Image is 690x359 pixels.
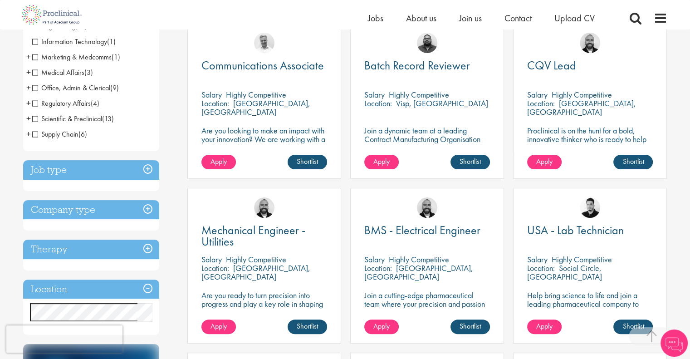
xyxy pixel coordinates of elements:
p: Are you looking to make an impact with your innovation? We are working with a well-established ph... [201,126,327,178]
a: Apply [527,155,562,169]
a: Upload CV [554,12,595,24]
p: [GEOGRAPHIC_DATA], [GEOGRAPHIC_DATA] [201,263,310,282]
p: Highly Competitive [389,254,449,265]
a: About us [406,12,436,24]
span: Regulatory Affairs [32,98,91,108]
span: Apply [210,321,227,331]
a: Shortlist [613,320,653,334]
span: Medical Affairs [32,68,93,77]
span: USA - Lab Technician [527,222,624,238]
a: Contact [504,12,532,24]
img: Anderson Maldonado [580,197,600,218]
a: Shortlist [288,320,327,334]
a: Apply [201,155,236,169]
span: Apply [210,157,227,166]
a: BMS - Electrical Engineer [364,225,490,236]
iframe: reCAPTCHA [6,325,122,353]
img: Chatbot [661,329,688,357]
span: Location: [364,98,392,108]
p: [GEOGRAPHIC_DATA], [GEOGRAPHIC_DATA] [527,98,636,117]
a: Ashley Bennett [417,33,437,53]
a: Jobs [368,12,383,24]
span: Supply Chain [32,129,78,139]
a: Shortlist [450,155,490,169]
span: (3) [84,68,93,77]
p: Highly Competitive [552,89,612,100]
img: Jordan Kiely [417,197,437,218]
a: Join us [459,12,482,24]
div: Therapy [23,240,159,259]
span: (9) [110,83,119,93]
a: USA - Lab Technician [527,225,653,236]
span: Apply [373,321,390,331]
p: Highly Competitive [226,254,286,265]
span: Location: [201,98,229,108]
span: + [26,96,31,110]
a: Batch Record Reviewer [364,60,490,71]
span: Medical Affairs [32,68,84,77]
a: Apply [364,320,399,334]
span: Information Technology [32,37,116,46]
span: Location: [201,263,229,273]
span: Scientific & Preclinical [32,114,114,123]
span: Communications Associate [201,58,324,73]
span: Salary [201,89,222,100]
div: Company type [23,200,159,220]
a: Apply [527,320,562,334]
span: Salary [364,89,385,100]
span: Apply [536,157,553,166]
p: Social Circle, [GEOGRAPHIC_DATA] [527,263,602,282]
span: + [26,127,31,141]
div: Job type [23,160,159,180]
a: Apply [201,320,236,334]
span: (1) [112,52,120,62]
span: Location: [527,98,555,108]
span: (1) [107,37,116,46]
p: Highly Competitive [389,89,449,100]
span: Scientific & Preclinical [32,114,102,123]
span: Salary [201,254,222,265]
p: Are you ready to turn precision into progress and play a key role in shaping the future of pharma... [201,291,327,317]
a: Shortlist [288,155,327,169]
span: (4) [91,98,99,108]
span: Batch Record Reviewer [364,58,470,73]
span: Salary [364,254,385,265]
p: [GEOGRAPHIC_DATA], [GEOGRAPHIC_DATA] [201,98,310,117]
span: Location: [527,263,555,273]
a: Apply [364,155,399,169]
a: Communications Associate [201,60,327,71]
span: Supply Chain [32,129,87,139]
p: Proclinical is on the hunt for a bold, innovative thinker who is ready to help push the boundarie... [527,126,653,161]
span: Regulatory Affairs [32,98,99,108]
span: Apply [536,321,553,331]
h3: Location [23,280,159,299]
span: Office, Admin & Clerical [32,83,110,93]
span: Salary [527,254,548,265]
span: CQV Lead [527,58,576,73]
img: Jordan Kiely [580,33,600,53]
p: Help bring science to life and join a leading pharmaceutical company to play a key role in delive... [527,291,653,334]
p: Highly Competitive [552,254,612,265]
p: Join a dynamic team at a leading Contract Manufacturing Organisation and contribute to groundbrea... [364,126,490,161]
p: [GEOGRAPHIC_DATA], [GEOGRAPHIC_DATA] [364,263,473,282]
span: Salary [527,89,548,100]
span: (13) [102,114,114,123]
a: Shortlist [450,320,490,334]
p: Join a cutting-edge pharmaceutical team where your precision and passion for engineering will hel... [364,291,490,325]
img: Jordan Kiely [254,197,274,218]
span: BMS - Electrical Engineer [364,222,480,238]
span: Apply [373,157,390,166]
span: + [26,50,31,64]
span: Marketing & Medcomms [32,52,112,62]
img: Joshua Bye [254,33,274,53]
